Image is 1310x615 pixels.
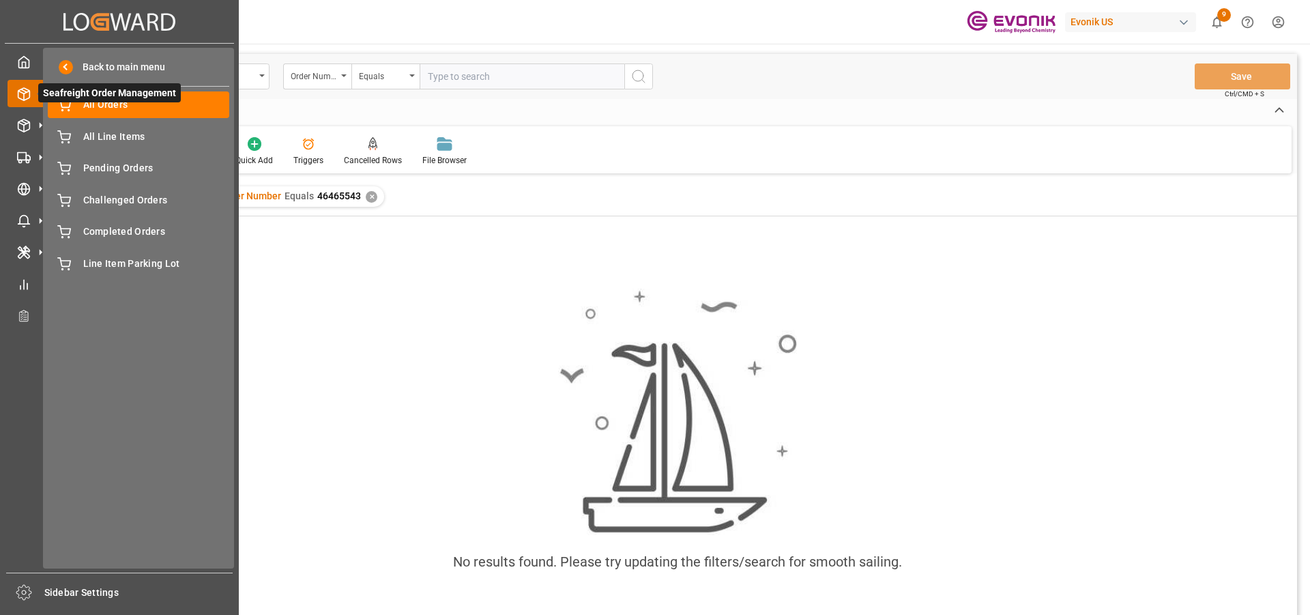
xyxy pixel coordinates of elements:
[453,552,902,572] div: No results found. Please try updating the filters/search for smooth sailing.
[624,63,653,89] button: search button
[38,83,181,102] span: Seafreight Order Management
[48,123,229,149] a: All Line Items
[1225,89,1264,99] span: Ctrl/CMD + S
[73,60,165,74] span: Back to main menu
[83,257,230,271] span: Line Item Parking Lot
[48,250,229,276] a: Line Item Parking Lot
[1195,63,1290,89] button: Save
[48,218,229,245] a: Completed Orders
[8,48,231,75] a: My Cockpit
[366,191,377,203] div: ✕
[83,98,230,112] span: All Orders
[48,186,229,213] a: Challenged Orders
[48,155,229,182] a: Pending Orders
[1065,9,1202,35] button: Evonik US
[1202,7,1232,38] button: show 9 new notifications
[235,154,273,167] div: Quick Add
[1217,8,1231,22] span: 9
[8,270,231,297] a: My Reports
[1065,12,1196,32] div: Evonik US
[83,193,230,208] span: Challenged Orders
[317,190,361,201] span: 46465543
[359,67,405,83] div: Equals
[8,302,231,329] a: Transport Planner
[291,67,337,83] div: Order Number
[967,10,1056,34] img: Evonik-brand-mark-Deep-Purple-RGB.jpeg_1700498283.jpeg
[344,154,402,167] div: Cancelled Rows
[44,586,233,600] span: Sidebar Settings
[83,161,230,175] span: Pending Orders
[1232,7,1263,38] button: Help Center
[422,154,467,167] div: File Browser
[283,63,351,89] button: open menu
[220,190,281,201] span: Order Number
[285,190,314,201] span: Equals
[351,63,420,89] button: open menu
[83,225,230,239] span: Completed Orders
[558,289,797,534] img: smooth_sailing.jpeg
[83,130,230,144] span: All Line Items
[293,154,323,167] div: Triggers
[48,91,229,118] a: All Orders
[420,63,624,89] input: Type to search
